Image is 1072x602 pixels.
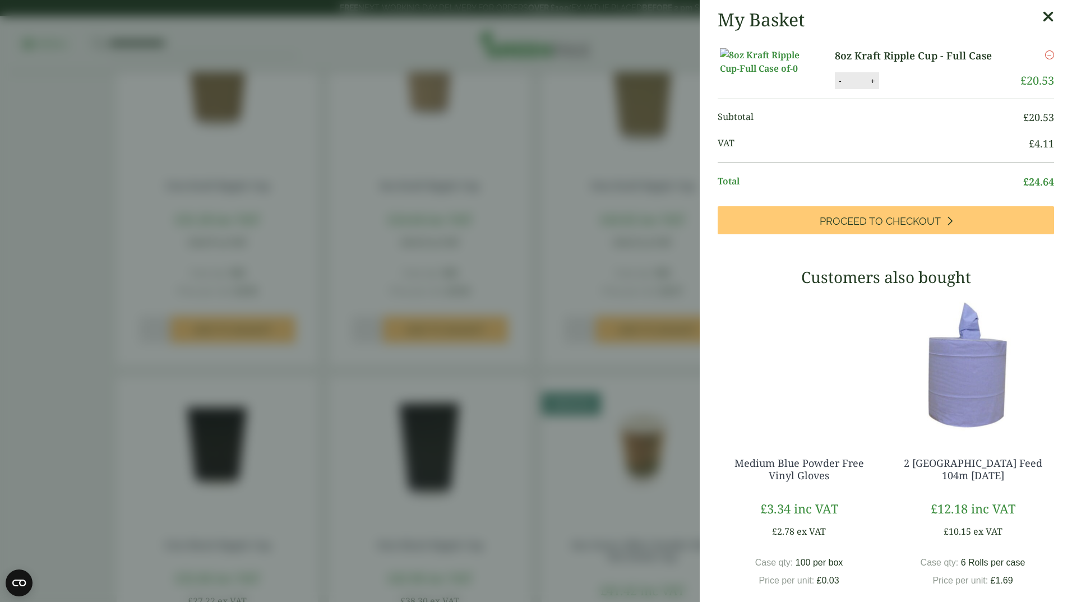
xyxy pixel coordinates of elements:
span: £ [931,500,937,517]
a: Proceed to Checkout [718,206,1054,234]
span: ex VAT [797,525,826,538]
span: Total [718,174,1023,189]
a: 2 [GEOGRAPHIC_DATA] Feed 104m [DATE] [904,456,1042,482]
button: - [835,76,844,86]
span: £ [760,500,767,517]
bdi: 10.15 [944,525,971,538]
a: Medium Blue Powder Free Vinyl Gloves [734,456,864,482]
span: Price per unit: [759,576,814,585]
span: £ [1023,175,1029,188]
span: Proceed to Checkout [820,215,941,228]
span: inc VAT [971,500,1015,517]
bdi: 0.03 [817,576,839,585]
span: ex VAT [973,525,1002,538]
bdi: 4.11 [1029,137,1054,150]
bdi: 20.53 [1023,110,1054,124]
span: £ [1029,137,1034,150]
span: VAT [718,136,1029,151]
span: £ [817,576,822,585]
span: 100 per box [796,558,843,567]
img: 8oz Kraft Ripple Cup-Full Case of-0 [720,48,821,75]
bdi: 3.34 [760,500,791,517]
span: Subtotal [718,110,1023,125]
span: Price per unit: [932,576,988,585]
bdi: 20.53 [1020,73,1054,88]
span: inc VAT [794,500,838,517]
span: £ [1020,73,1027,88]
span: Case qty: [921,558,959,567]
img: 3630017-2-Ply-Blue-Centre-Feed-104m [891,295,1054,435]
bdi: 12.18 [931,500,968,517]
a: 8oz Kraft Ripple Cup - Full Case [835,48,1006,63]
span: £ [772,525,777,538]
span: £ [944,525,949,538]
span: 6 Rolls per case [961,558,1025,567]
h3: Customers also bought [718,268,1054,287]
bdi: 24.64 [1023,175,1054,188]
h2: My Basket [718,9,805,30]
bdi: 1.69 [991,576,1013,585]
button: Open CMP widget [6,569,33,596]
span: £ [991,576,996,585]
bdi: 2.78 [772,525,794,538]
button: + [867,76,879,86]
a: Remove this item [1045,48,1054,62]
span: £ [1023,110,1029,124]
span: Case qty: [755,558,793,567]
